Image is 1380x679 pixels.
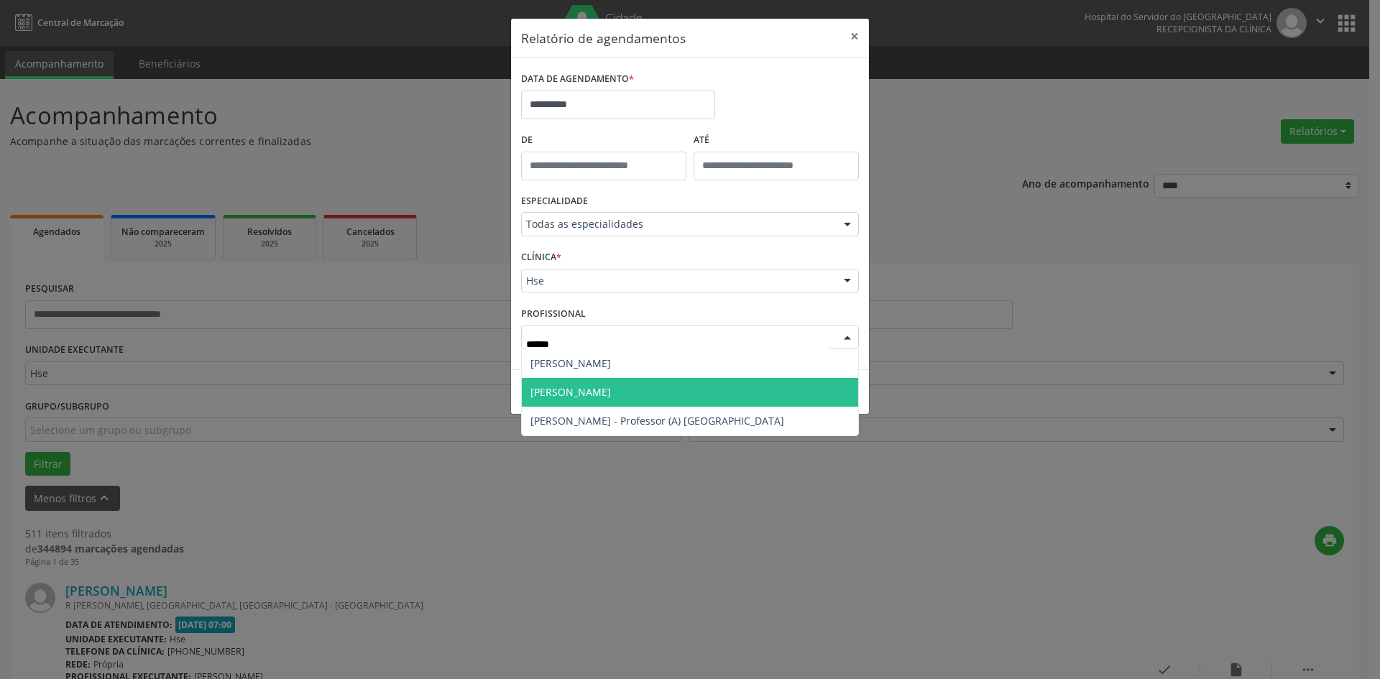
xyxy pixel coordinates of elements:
label: ATÉ [694,129,859,152]
span: Hse [526,274,829,288]
button: Close [840,19,869,54]
h5: Relatório de agendamentos [521,29,686,47]
span: [PERSON_NAME] [530,385,611,399]
label: PROFISSIONAL [521,302,586,325]
label: CLÍNICA [521,246,561,269]
span: [PERSON_NAME] - Professor (A) [GEOGRAPHIC_DATA] [530,414,784,428]
label: ESPECIALIDADE [521,190,588,213]
span: Todas as especialidades [526,217,829,231]
label: DATA DE AGENDAMENTO [521,68,634,91]
label: De [521,129,686,152]
span: [PERSON_NAME] [530,356,611,370]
